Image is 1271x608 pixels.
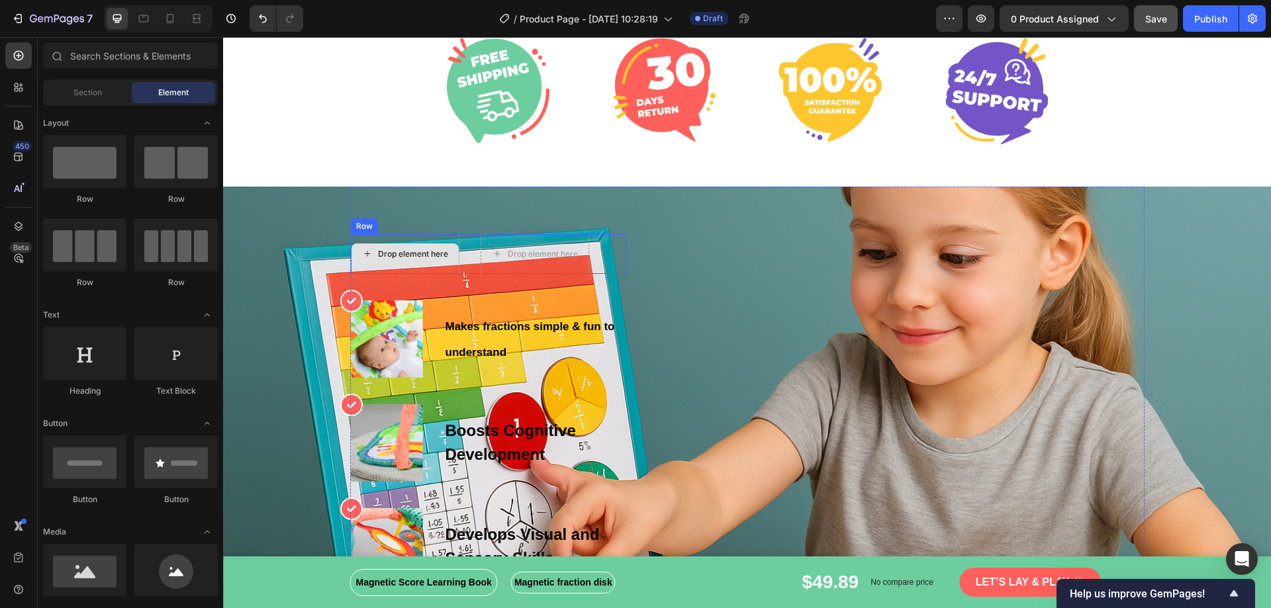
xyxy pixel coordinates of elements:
[73,87,102,99] span: Section
[197,112,218,134] span: Toggle open
[520,12,658,26] span: Product Page - [DATE] 10:28:19
[289,539,392,552] span: Magnetic fraction disk
[43,385,126,397] div: Heading
[224,1,326,106] img: Alt Image
[1070,587,1226,600] span: Help us improve GemPages!
[13,141,32,152] div: 450
[223,37,1271,608] iframe: Design area
[130,183,152,195] div: Row
[1070,586,1242,601] button: Show survey - Help us improve GemPages!
[134,193,218,205] div: Row
[197,521,218,543] span: Toggle open
[1000,5,1129,32] button: 0 product assigned
[43,417,68,429] span: Button
[43,494,126,505] div: Button
[1194,12,1227,26] div: Publish
[43,526,66,538] span: Media
[514,12,517,26] span: /
[43,117,69,129] span: Layout
[703,13,723,24] span: Draft
[128,367,200,445] img: Alt Image
[250,5,303,32] div: Undo/Redo
[753,539,847,551] div: Let’s lay & play
[1011,12,1099,26] span: 0 product assigned
[128,471,200,548] img: Alt Image
[285,212,355,222] div: Drop element here
[134,494,218,505] div: Button
[1145,13,1167,24] span: Save
[197,304,218,326] span: Toggle open
[221,275,403,329] div: Rich Text Editor. Editing area: main
[158,87,189,99] span: Element
[5,5,99,32] button: 7
[647,541,710,549] p: No compare price
[556,1,659,105] img: Alt Image
[10,242,32,253] div: Beta
[43,193,126,205] div: Row
[577,530,637,560] div: $49.89
[43,277,126,288] div: Row
[43,309,60,321] span: Text
[134,277,218,288] div: Row
[87,11,93,26] p: 7
[1134,5,1178,32] button: Save
[134,385,218,397] div: Text Block
[1226,543,1258,575] div: Open Intercom Messenger
[737,531,878,559] button: Let’s lay & play
[222,283,392,322] span: Makes fractions simple & fun to understand
[222,382,402,429] p: Boosts Cognitive Development
[1183,5,1239,32] button: Publish
[222,486,402,533] p: Develops Visual and Sensory Skills
[722,1,825,107] img: Alt Image
[43,42,218,69] input: Search Sections & Elements
[390,1,493,105] img: Alt Image
[128,263,200,341] img: Alt Image
[197,413,218,434] span: Toggle open
[155,212,225,222] div: Drop element here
